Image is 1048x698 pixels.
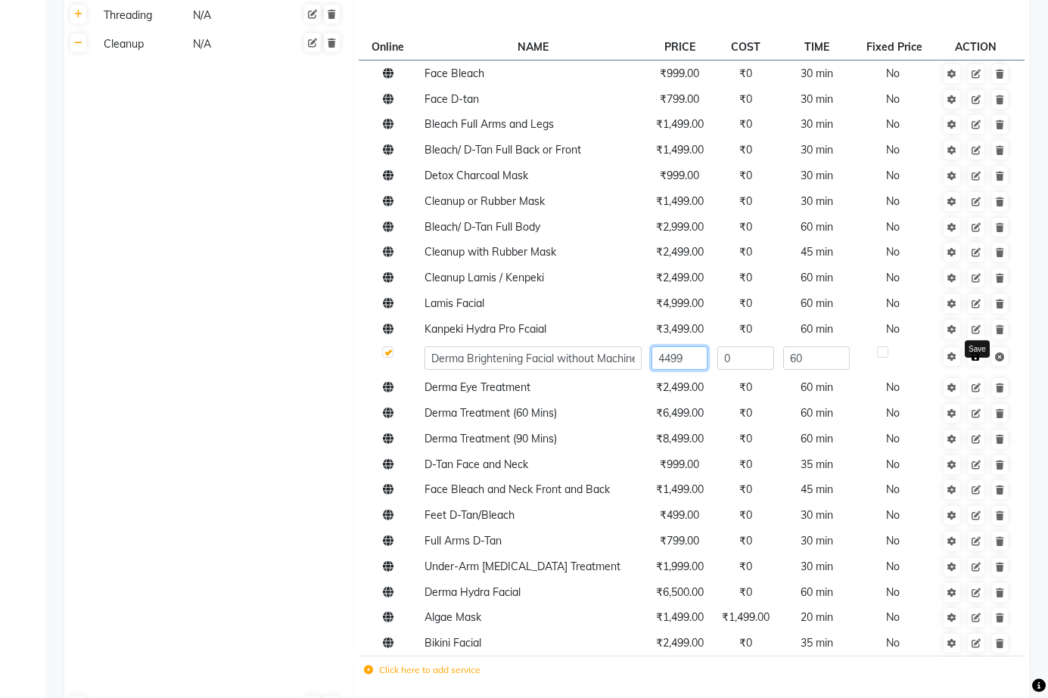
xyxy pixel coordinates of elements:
[419,35,646,60] th: NAME
[739,534,752,548] span: ₹0
[801,406,833,420] span: 60 min
[801,508,833,522] span: 30 min
[739,406,752,420] span: ₹0
[886,296,900,310] span: No
[424,220,540,234] span: Bleach/ D-Tan Full Body
[886,610,900,624] span: No
[739,560,752,573] span: ₹0
[739,220,752,234] span: ₹0
[886,245,900,259] span: No
[424,245,556,259] span: Cleanup with Rubber Mask
[739,636,752,650] span: ₹0
[801,482,833,496] span: 45 min
[660,534,699,548] span: ₹799.00
[424,560,620,573] span: Under-Arm [MEDICAL_DATA] Treatment
[854,35,938,60] th: Fixed Price
[364,663,480,677] label: Click here to add service
[886,458,900,471] span: No
[656,560,704,573] span: ₹1,999.00
[191,6,279,25] div: N/A
[886,432,900,445] span: No
[656,296,704,310] span: ₹4,999.00
[646,35,712,60] th: PRICE
[660,92,699,106] span: ₹799.00
[359,35,419,60] th: Online
[886,585,900,599] span: No
[801,432,833,445] span: 60 min
[801,322,833,336] span: 60 min
[656,482,704,496] span: ₹1,499.00
[656,322,704,336] span: ₹3,499.00
[801,458,833,471] span: 35 min
[801,245,833,259] span: 45 min
[886,143,900,157] span: No
[424,143,581,157] span: Bleach/ D-Tan Full Back or Front
[801,560,833,573] span: 30 min
[801,296,833,310] span: 60 min
[739,296,752,310] span: ₹0
[424,117,554,131] span: Bleach Full Arms and Legs
[424,322,546,336] span: Kanpeki Hydra Pro Fcaial
[660,67,699,80] span: ₹999.00
[801,271,833,284] span: 60 min
[739,194,752,208] span: ₹0
[739,508,752,522] span: ₹0
[656,636,704,650] span: ₹2,499.00
[424,380,530,394] span: Derma Eye Treatment
[660,169,699,182] span: ₹999.00
[801,92,833,106] span: 30 min
[656,406,704,420] span: ₹6,499.00
[424,406,557,420] span: Derma Treatment (60 Mins)
[191,35,279,54] div: N/A
[886,534,900,548] span: No
[801,380,833,394] span: 60 min
[424,67,484,80] span: Face Bleach
[424,169,528,182] span: Detox Charcoal Mask
[739,245,752,259] span: ₹0
[424,534,502,548] span: Full Arms D-Tan
[739,585,752,599] span: ₹0
[886,169,900,182] span: No
[801,194,833,208] span: 30 min
[656,117,704,131] span: ₹1,499.00
[886,508,900,522] span: No
[801,143,833,157] span: 30 min
[656,585,704,599] span: ₹6,500.00
[424,610,481,624] span: Algae Mask
[98,35,185,54] div: Cleanup
[424,194,545,208] span: Cleanup or Rubber Mask
[656,610,704,624] span: ₹1,499.00
[660,458,699,471] span: ₹999.00
[801,169,833,182] span: 30 min
[965,340,990,358] div: Save
[656,194,704,208] span: ₹1,499.00
[424,585,521,599] span: Derma Hydra Facial
[886,636,900,650] span: No
[424,458,528,471] span: D-Tan Face and Neck
[739,380,752,394] span: ₹0
[739,117,752,131] span: ₹0
[656,143,704,157] span: ₹1,499.00
[739,143,752,157] span: ₹0
[801,220,833,234] span: 60 min
[713,35,779,60] th: COST
[656,271,704,284] span: ₹2,499.00
[424,432,557,445] span: Derma Treatment (90 Mins)
[739,67,752,80] span: ₹0
[424,296,484,310] span: Lamis Facial
[656,432,704,445] span: ₹8,499.00
[722,610,770,624] span: ₹1,499.00
[801,585,833,599] span: 60 min
[424,508,515,522] span: Feet D-Tan/Bleach
[886,380,900,394] span: No
[424,482,610,496] span: Face Bleach and Neck Front and Back
[801,117,833,131] span: 30 min
[424,271,544,284] span: Cleanup Lamis / Kenpeki
[739,432,752,445] span: ₹0
[660,508,699,522] span: ₹499.00
[739,92,752,106] span: ₹0
[801,610,833,624] span: 20 min
[739,458,752,471] span: ₹0
[886,406,900,420] span: No
[886,560,900,573] span: No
